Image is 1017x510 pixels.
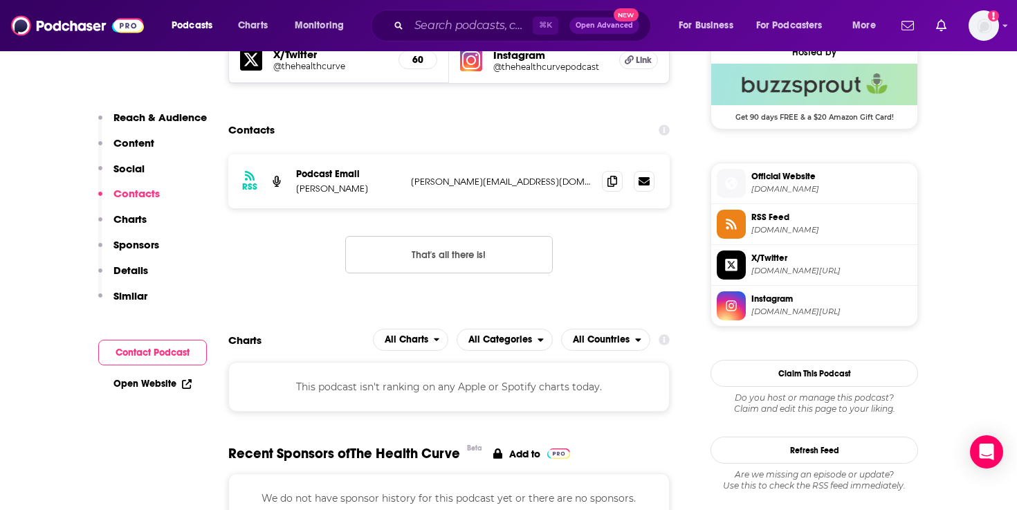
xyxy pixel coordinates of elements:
[457,329,553,351] button: open menu
[228,362,670,412] div: This podcast isn't ranking on any Apple or Spotify charts today.
[669,15,751,37] button: open menu
[711,64,917,105] img: Buzzsprout Deal: Get 90 days FREE & a $20 Amazon Gift Card!
[98,289,147,315] button: Similar
[411,176,591,188] p: [PERSON_NAME][EMAIL_ADDRESS][DOMAIN_NAME]
[896,14,919,37] a: Show notifications dropdown
[679,16,733,35] span: For Business
[573,335,630,345] span: All Countries
[113,264,148,277] p: Details
[98,264,148,289] button: Details
[751,211,912,224] span: RSS Feed
[747,15,843,37] button: open menu
[457,329,553,351] h2: Categories
[384,10,664,42] div: Search podcasts, credits, & more...
[113,289,147,302] p: Similar
[273,61,387,71] a: @thehealthcurve
[561,329,650,351] button: open menu
[460,49,482,71] img: iconImage
[717,291,912,320] a: Instagram[DOMAIN_NAME][URL]
[751,266,912,276] span: twitter.com/thehealthcurve
[385,335,428,345] span: All Charts
[717,169,912,198] a: Official Website[DOMAIN_NAME]
[468,335,532,345] span: All Categories
[711,392,918,403] span: Do you host or manage this podcast?
[467,444,482,453] div: Beta
[756,16,823,35] span: For Podcasters
[970,435,1003,468] div: Open Intercom Messenger
[345,236,553,273] button: Nothing here.
[113,111,207,124] p: Reach & Audience
[295,16,344,35] span: Monitoring
[98,136,154,162] button: Content
[988,10,999,21] svg: Add a profile image
[98,212,147,238] button: Charts
[751,307,912,317] span: instagram.com/thehealthcurvepodcast
[113,136,154,149] p: Content
[409,15,533,37] input: Search podcasts, credits, & more...
[238,16,268,35] span: Charts
[113,238,159,251] p: Sponsors
[493,62,608,72] a: @thehealthcurvepodcast
[569,17,639,34] button: Open AdvancedNew
[576,22,633,29] span: Open Advanced
[547,448,570,459] img: Pro Logo
[242,181,257,192] h3: RSS
[228,445,460,462] span: Recent Sponsors of The Health Curve
[229,15,276,37] a: Charts
[636,55,652,66] span: Link
[98,162,145,188] button: Social
[113,212,147,226] p: Charts
[113,378,192,390] a: Open Website
[98,238,159,264] button: Sponsors
[751,225,912,235] span: feeds.buzzsprout.com
[717,251,912,280] a: X/Twitter[DOMAIN_NAME][URL]
[228,117,275,143] h2: Contacts
[493,48,608,62] h5: Instagram
[751,170,912,183] span: Official Website
[561,329,650,351] h2: Countries
[113,187,160,200] p: Contacts
[852,16,876,35] span: More
[246,491,652,506] p: We do not have sponsor history for this podcast yet or there are no sponsors.
[969,10,999,41] img: User Profile
[410,54,425,66] h5: 60
[969,10,999,41] span: Logged in as DoraMarie4
[751,293,912,305] span: Instagram
[711,105,917,122] span: Get 90 days FREE & a $20 Amazon Gift Card!
[98,111,207,136] button: Reach & Audience
[285,15,362,37] button: open menu
[98,340,207,365] button: Contact Podcast
[614,8,639,21] span: New
[711,46,917,58] div: Hosted by
[969,10,999,41] button: Show profile menu
[493,445,570,462] a: Add to
[843,15,893,37] button: open menu
[509,448,540,460] p: Add to
[296,168,400,180] p: Podcast Email
[373,329,449,351] button: open menu
[751,252,912,264] span: X/Twitter
[711,392,918,415] div: Claim and edit this page to your liking.
[711,360,918,387] button: Claim This Podcast
[717,210,912,239] a: RSS Feed[DOMAIN_NAME]
[619,51,658,69] a: Link
[533,17,558,35] span: ⌘ K
[711,437,918,464] button: Refresh Feed
[162,15,230,37] button: open menu
[273,48,387,61] h5: X/Twitter
[296,183,400,194] p: [PERSON_NAME]
[711,469,918,491] div: Are we missing an episode or update? Use this to check the RSS feed immediately.
[228,334,262,347] h2: Charts
[113,162,145,175] p: Social
[751,184,912,194] span: thehealthcurvepodcast.com
[711,64,917,120] a: Buzzsprout Deal: Get 90 days FREE & a $20 Amazon Gift Card!
[172,16,212,35] span: Podcasts
[931,14,952,37] a: Show notifications dropdown
[98,187,160,212] button: Contacts
[11,12,144,39] img: Podchaser - Follow, Share and Rate Podcasts
[373,329,449,351] h2: Platforms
